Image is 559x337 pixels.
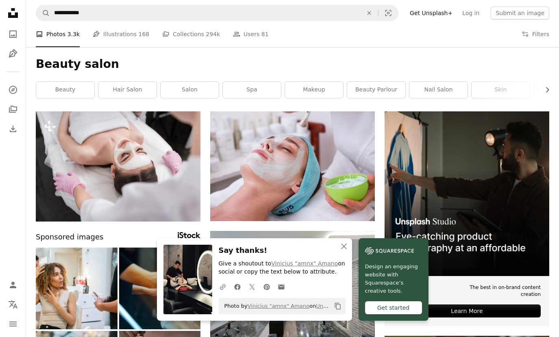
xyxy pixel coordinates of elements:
a: Log in [457,7,484,20]
span: Design an engaging website with Squarespace’s creative tools. [365,263,422,295]
button: Filters [522,21,549,47]
a: Share on Pinterest [259,278,274,295]
button: Menu [5,316,21,332]
a: skin [472,82,530,98]
a: Explore [5,82,21,98]
a: The best in on-brand content creationLearn More [385,111,549,326]
a: Top view of young woman is lying on massage table with closed eyes. On her face is applied white ... [36,163,200,170]
button: Submit an image [491,7,549,20]
a: Design an engaging website with Squarespace’s creative tools.Get started [359,238,428,321]
img: file-1606177908946-d1eed1cbe4f5image [365,245,414,257]
button: Clear [360,5,378,21]
a: Collections 294k [162,21,220,47]
a: spa [223,82,281,98]
a: Collections [5,101,21,117]
a: Log in / Sign up [5,277,21,293]
a: beauty parlour [347,82,405,98]
a: Share over email [274,278,289,295]
img: Top view of young woman is lying on massage table with closed eyes. On her face is applied white ... [36,111,200,222]
span: 168 [139,30,150,39]
form: Find visuals sitewide [36,5,398,21]
a: Home — Unsplash [5,5,21,23]
button: scroll list to the right [540,82,549,98]
button: Copy to clipboard [331,299,345,313]
a: Illustrations 168 [93,21,149,47]
span: The best in on-brand content creation [452,284,541,298]
img: file-1715714098234-25b8b4e9d8faimage [385,111,549,276]
img: Woman with curly hair telling her hairstylist how to cut her hair [36,248,117,329]
button: Language [5,296,21,313]
a: makeup [285,82,343,98]
a: Photos [5,26,21,42]
a: Illustrations [5,46,21,62]
a: hair salon [98,82,157,98]
a: salon [161,82,219,98]
a: Download History [5,121,21,137]
img: woman lying on blue towel with white cream on face [210,111,375,221]
button: Visual search [378,5,398,21]
a: woman lying on blue towel with white cream on face [210,162,375,170]
a: Unsplash [316,303,340,309]
span: Sponsored images [36,231,103,243]
a: Vinicius "amnx" Amano [248,303,309,309]
span: Photo by on [220,300,331,313]
img: Woman Having her Hair Straighten with a Brush and a Hair Dryer [119,248,201,329]
a: nail salon [409,82,468,98]
span: 294k [206,30,220,39]
a: Share on Facebook [230,278,245,295]
h1: Beauty salon [36,57,549,72]
p: Give a shoutout to on social or copy the text below to attribute. [219,260,346,276]
span: 81 [261,30,269,39]
a: Users 81 [233,21,269,47]
h3: Say thanks! [219,245,346,257]
a: beauty [36,82,94,98]
a: Get Unsplash+ [405,7,457,20]
a: Share on Twitter [245,278,259,295]
div: Get started [365,301,422,314]
button: Search Unsplash [36,5,50,21]
a: Vinicius "amnx" Amano [271,260,338,267]
div: Learn More [393,304,541,317]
